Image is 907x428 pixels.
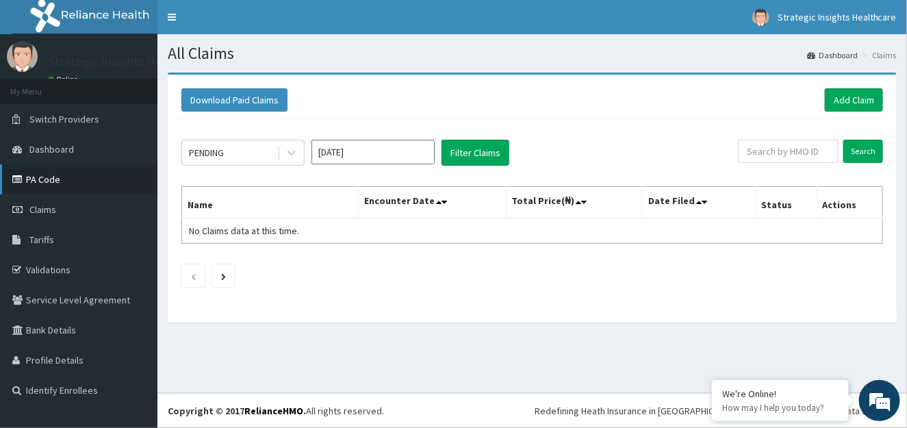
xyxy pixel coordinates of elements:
[48,75,81,84] a: Online
[825,88,883,112] a: Add Claim
[843,140,883,163] input: Search
[181,88,288,112] button: Download Paid Claims
[859,49,897,61] li: Claims
[157,393,907,428] footer: All rights reserved.
[442,140,509,166] button: Filter Claims
[168,405,306,417] strong: Copyright © 2017 .
[506,187,643,218] th: Total Price(₦)
[29,234,54,246] span: Tariffs
[752,9,769,26] img: User Image
[29,203,56,216] span: Claims
[189,146,224,160] div: PENDING
[535,404,897,418] div: Redefining Heath Insurance in [GEOGRAPHIC_DATA] using Telemedicine and Data Science!
[756,187,817,218] th: Status
[29,143,74,155] span: Dashboard
[29,113,99,125] span: Switch Providers
[311,140,435,164] input: Select Month and Year
[643,187,756,218] th: Date Filed
[738,140,839,163] input: Search by HMO ID
[358,187,506,218] th: Encounter Date
[182,187,359,218] th: Name
[778,11,897,23] span: Strategic Insights Healthcare
[817,187,882,218] th: Actions
[168,45,897,62] h1: All Claims
[722,402,839,414] p: How may I help you today?
[722,388,839,400] div: We're Online!
[221,270,226,282] a: Next page
[190,270,196,282] a: Previous page
[48,55,207,68] p: Strategic Insights Healthcare
[244,405,303,417] a: RelianceHMO
[189,225,299,237] span: No Claims data at this time.
[807,49,858,61] a: Dashboard
[7,41,38,72] img: User Image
